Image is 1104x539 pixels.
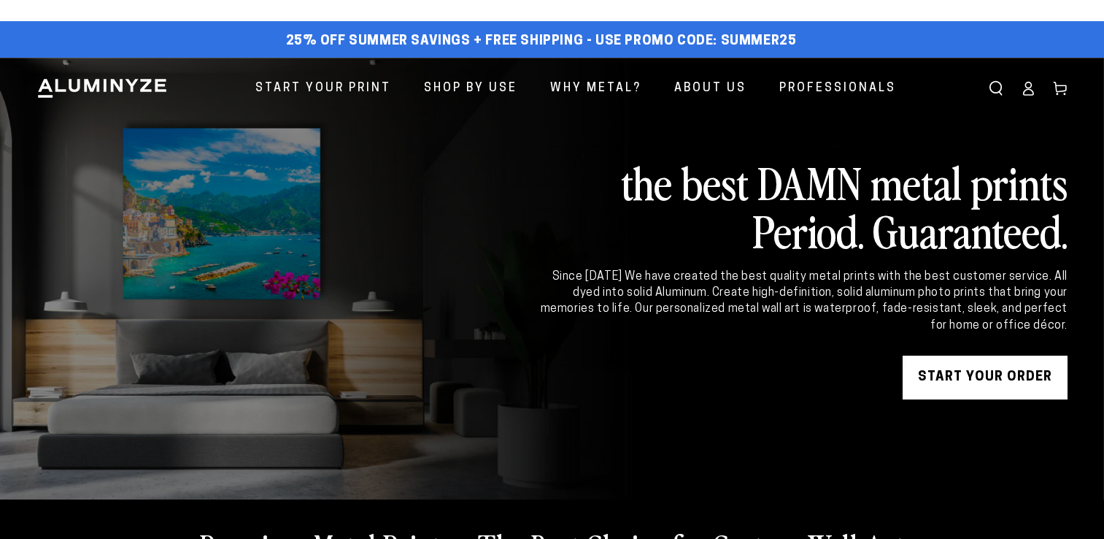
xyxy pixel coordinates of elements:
span: Why Metal? [550,78,641,99]
a: Start Your Print [244,69,402,108]
a: About Us [663,69,757,108]
summary: Search our site [980,72,1012,104]
h2: the best DAMN metal prints Period. Guaranteed. [538,158,1068,254]
span: About Us [674,78,746,99]
span: Shop By Use [424,78,517,99]
a: Why Metal? [539,69,652,108]
span: Start Your Print [255,78,391,99]
a: Professionals [768,69,907,108]
span: Professionals [779,78,896,99]
span: 25% off Summer Savings + Free Shipping - Use Promo Code: SUMMER25 [286,34,797,50]
a: Shop By Use [413,69,528,108]
div: Since [DATE] We have created the best quality metal prints with the best customer service. All dy... [538,269,1068,335]
img: Aluminyze [36,77,168,99]
a: START YOUR Order [903,356,1068,400]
